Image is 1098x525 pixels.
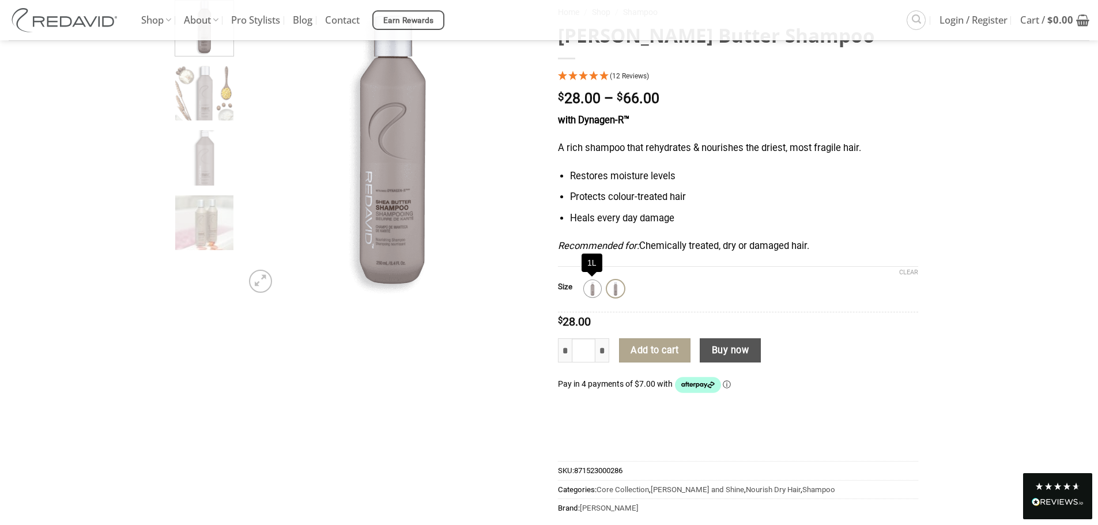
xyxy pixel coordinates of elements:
img: REVIEWS.io [1032,498,1084,506]
li: Heals every day damage [570,211,918,226]
span: Earn Rewards [383,14,434,27]
div: 4.8 Stars [1035,482,1081,491]
a: Information - Opens a dialog [723,379,731,388]
p: A rich shampoo that rehydrates & nourishes the driest, most fragile hair. [558,141,918,156]
a: [PERSON_NAME] [580,504,639,512]
input: Increase quantity of Shea Butter Shampoo [595,338,609,362]
button: Buy now [700,338,760,362]
span: Pay in 4 payments of $7.00 with [558,379,674,388]
a: Nourish Dry Hair [746,485,801,494]
span: $ [558,316,563,325]
span: (12 Reviews) [610,72,649,80]
button: Add to cart [619,338,691,362]
bdi: 66.00 [617,90,659,107]
img: 250ml [608,281,623,296]
span: Cart / [1020,6,1073,35]
div: 4.92 Stars - 12 Reviews [558,69,918,85]
li: Restores moisture levels [570,169,918,184]
a: Earn Rewards [372,10,444,30]
img: REDAVID Salon Products | United States [9,8,124,32]
h1: [PERSON_NAME] Butter Shampoo [558,23,918,48]
span: Login / Register [939,6,1008,35]
p: Chemically treated, dry or damaged hair. [558,239,918,254]
bdi: 28.00 [558,315,591,328]
bdi: 28.00 [558,90,601,107]
span: $ [1047,13,1053,27]
span: SKU: [558,461,918,479]
a: Clear options [899,269,918,277]
li: Protects colour-treated hair [570,190,918,205]
a: Search [907,10,926,29]
a: Core Collection [597,485,649,494]
a: Zoom [249,270,272,293]
input: Product quantity [572,338,596,362]
strong: with Dynagen-R™ [558,115,629,126]
span: Categories: , , , [558,480,918,498]
iframe: Secure payment input frame [558,414,918,427]
img: REDAVID Shea Butter Shampoo [175,66,233,124]
span: – [604,90,613,107]
span: $ [617,92,623,103]
a: Shampoo [802,485,835,494]
input: Reduce quantity of Shea Butter Shampoo [558,338,572,362]
span: $ [558,92,564,103]
img: 1L [585,281,600,296]
label: Size [558,283,572,291]
div: Read All Reviews [1032,496,1084,511]
span: 871523000286 [574,466,622,475]
span: Brand: [558,498,918,517]
em: Recommended for: [558,240,639,251]
bdi: 0.00 [1047,13,1073,27]
a: [PERSON_NAME] and Shine [651,485,744,494]
div: Read All Reviews [1023,473,1092,519]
